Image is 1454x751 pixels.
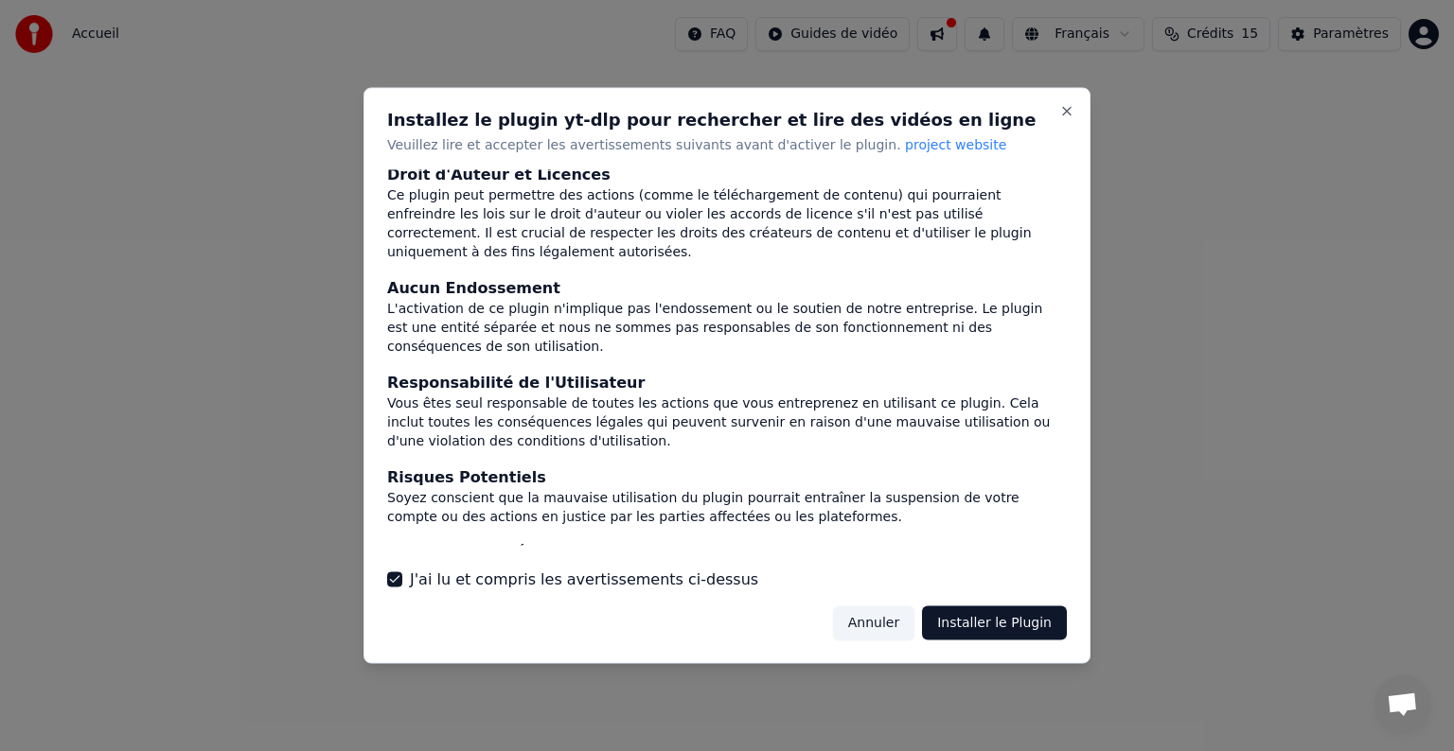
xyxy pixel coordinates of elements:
[387,185,1067,261] div: Ce plugin peut permettre des actions (comme le téléchargement de contenu) qui pourraient enfreind...
[387,465,1067,488] div: Risques Potentiels
[387,112,1067,129] h2: Installez le plugin yt-dlp pour rechercher et lire des vidéos en ligne
[387,276,1067,299] div: Aucun Endossement
[387,541,1067,564] div: Consentement Éclairé
[387,371,1067,393] div: Responsabilité de l'Utilisateur
[387,393,1067,450] div: Vous êtes seul responsable de toutes les actions que vous entreprenez en utilisant ce plugin. Cel...
[922,605,1067,639] button: Installer le Plugin
[905,137,1006,152] span: project website
[387,163,1067,185] div: Droit d'Auteur et Licences
[387,299,1067,356] div: L'activation de ce plugin n'implique pas l'endossement ou le soutien de notre entreprise. Le plug...
[410,568,758,590] label: J'ai lu et compris les avertissements ci-dessus
[387,136,1067,155] p: Veuillez lire et accepter les avertissements suivants avant d'activer le plugin.
[387,488,1067,526] div: Soyez conscient que la mauvaise utilisation du plugin pourrait entraîner la suspension de votre c...
[833,605,914,639] button: Annuler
